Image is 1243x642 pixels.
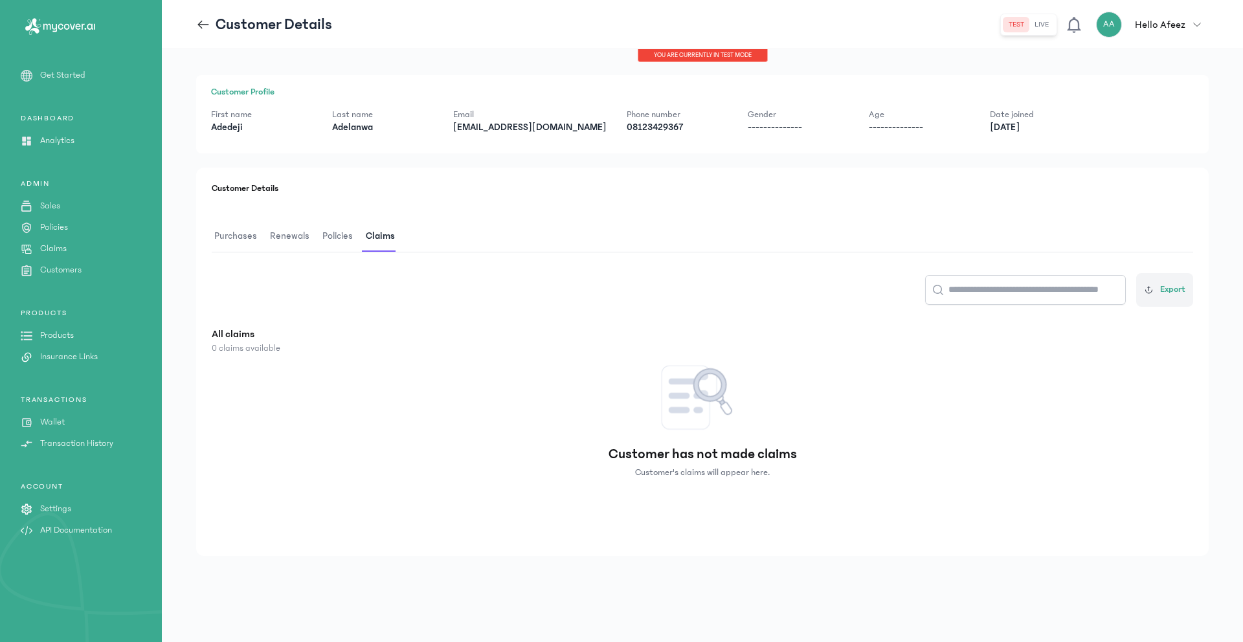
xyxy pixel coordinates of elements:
p: Products [40,329,74,342]
p: Claims [40,242,67,256]
p: 0 claims available [212,342,1193,355]
p: Date joined [990,108,1090,121]
p: Settings [40,502,71,516]
span: Claims [363,221,398,252]
p: Age [869,108,969,121]
span: Policies [320,221,355,252]
div: AA [1096,12,1122,38]
p: Policies [40,221,68,234]
button: Renewals [267,221,320,252]
button: Export [1136,273,1193,307]
p: Wallet [40,415,65,429]
p: [EMAIL_ADDRESS][DOMAIN_NAME] [453,121,606,134]
p: Adedeji [211,121,311,134]
p: Transaction History [40,437,113,450]
button: Policies [320,221,363,252]
span: Export [1160,283,1185,296]
p: Gender [748,108,848,121]
p: -------------- [869,121,969,134]
p: -------------- [748,121,848,134]
button: AAHello Afeez [1096,12,1209,38]
p: Last name [332,108,432,121]
p: Email [453,108,606,121]
span: Renewals [267,221,312,252]
p: Insurance Links [40,350,98,364]
p: All claims [212,326,1193,342]
p: 08123429367 [627,121,727,134]
button: test [1003,17,1029,32]
p: Customer has not made claims [609,445,797,463]
p: Customer's claims will appear here. [635,466,770,479]
button: Purchases [212,221,267,252]
h1: Customer Details [212,182,1193,195]
button: live [1029,17,1054,32]
p: First name [211,108,311,121]
p: [DATE] [990,121,1090,134]
p: Get Started [40,69,85,82]
p: Hello Afeez [1135,17,1185,32]
p: Customer Details [216,14,332,35]
div: You are currently in TEST MODE [638,49,768,62]
p: API Documentation [40,524,112,537]
p: Analytics [40,134,74,148]
p: Customers [40,263,82,277]
p: Adelanwa [332,121,432,134]
p: Phone number [627,108,727,121]
h1: Customer Profile [211,85,1194,99]
button: Claims [363,221,405,252]
p: Sales [40,199,60,213]
span: Purchases [212,221,260,252]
